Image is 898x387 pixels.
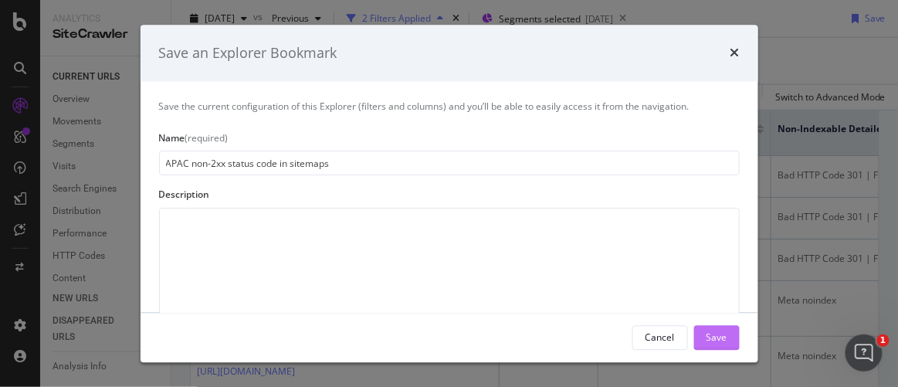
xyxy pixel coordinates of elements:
[159,151,740,176] input: Enter a name
[877,334,890,347] span: 1
[707,331,727,344] div: Save
[632,325,688,350] button: Cancel
[185,132,229,145] span: (required)
[646,331,675,344] div: Cancel
[730,43,740,63] div: times
[845,334,883,372] iframe: Intercom live chat
[159,188,740,202] div: Description
[159,43,337,63] div: Save an Explorer Bookmark
[694,325,740,350] button: Save
[159,100,740,114] div: Save the current configuration of this Explorer (filters and columns) and you’ll be able to easil...
[141,25,758,362] div: modal
[159,132,185,145] span: Name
